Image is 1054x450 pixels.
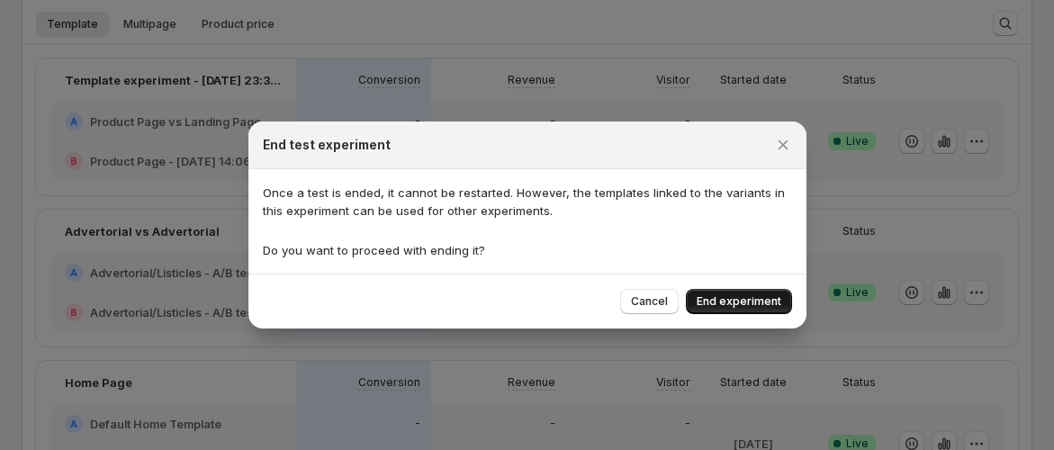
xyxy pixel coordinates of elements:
span: End experiment [697,294,781,309]
button: Cancel [620,289,679,314]
span: Cancel [631,294,668,309]
p: Once a test is ended, it cannot be restarted. However, the templates linked to the variants in th... [263,184,792,220]
button: End experiment [686,289,792,314]
h2: End test experiment [263,136,391,154]
button: Close [770,132,796,157]
p: Do you want to proceed with ending it? [263,241,792,259]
